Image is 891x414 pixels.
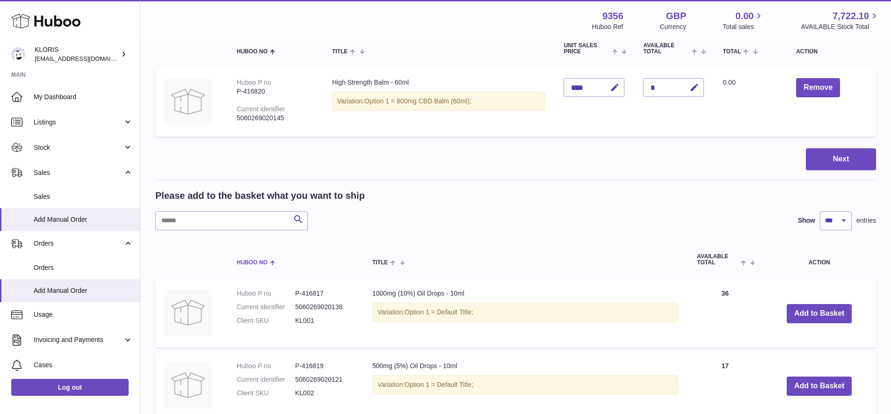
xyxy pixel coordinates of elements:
[688,280,762,348] td: 36
[35,45,119,63] div: KLORIS
[796,78,840,97] button: Remove
[592,22,623,31] div: Huboo Ref
[736,10,754,22] span: 0.00
[405,381,473,388] span: Option 1 = Default Title;
[295,375,354,384] dd: 5060269020121
[34,192,133,201] span: Sales
[295,389,354,398] dd: KL002
[237,87,313,96] div: P-416820
[801,22,880,31] span: AVAILABLE Stock Total
[165,289,211,336] img: 1000mg (10%) Oil Drops - 10ml
[34,263,133,272] span: Orders
[332,92,545,111] div: Variation:
[34,143,123,152] span: Stock
[364,97,471,105] span: Option 1 = 800mg CBD Balm (60ml);
[332,49,348,55] span: Title
[237,260,268,266] span: Huboo no
[237,389,295,398] dt: Client SKU
[34,168,123,177] span: Sales
[295,289,354,298] dd: P-416817
[787,304,852,323] button: Add to Basket
[11,47,25,61] img: huboo@kloriscbd.com
[801,10,880,31] a: 7,722.10 AVAILABLE Stock Total
[723,22,764,31] span: Total sales
[34,335,123,344] span: Invoicing and Payments
[372,303,678,322] div: Variation:
[237,289,295,298] dt: Huboo P no
[723,49,741,55] span: Total
[643,43,689,55] span: AVAILABLE Total
[323,69,554,137] td: High Strength Balm - 60ml
[165,78,211,125] img: High Strength Balm - 60ml
[697,254,739,266] span: AVAILABLE Total
[237,105,285,113] div: Current identifier
[237,316,295,325] dt: Client SKU
[856,216,876,225] span: entries
[34,286,133,295] span: Add Manual Order
[787,377,852,396] button: Add to Basket
[833,10,869,22] span: 7,722.10
[35,55,138,62] span: [EMAIL_ADDRESS][DOMAIN_NAME]
[723,10,764,31] a: 0.00 Total sales
[806,148,876,170] button: Next
[295,362,354,370] dd: P-416819
[660,22,687,31] div: Currency
[372,260,388,266] span: Title
[155,189,365,202] h2: Please add to the basket what you want to ship
[723,79,735,86] span: 0.00
[372,375,678,394] div: Variation:
[237,303,295,312] dt: Current identifier
[762,244,876,275] th: Action
[34,361,133,370] span: Cases
[798,216,815,225] label: Show
[295,316,354,325] dd: KL001
[405,308,473,316] span: Option 1 = Default Title;
[602,10,623,22] strong: 9356
[237,79,271,86] div: Huboo P no
[666,10,686,22] strong: GBP
[165,362,211,408] img: 500mg (5%) Oil Drops - 10ml
[237,49,268,55] span: Huboo no
[237,375,295,384] dt: Current identifier
[34,310,133,319] span: Usage
[11,379,129,396] a: Log out
[363,280,688,348] td: 1000mg (10%) Oil Drops - 10ml
[564,43,610,55] span: Unit Sales Price
[34,215,133,224] span: Add Manual Order
[34,118,123,127] span: Listings
[34,239,123,248] span: Orders
[796,49,867,55] div: Action
[295,303,354,312] dd: 5060269020138
[237,114,313,123] div: 5060269020145
[34,93,133,102] span: My Dashboard
[237,362,295,370] dt: Huboo P no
